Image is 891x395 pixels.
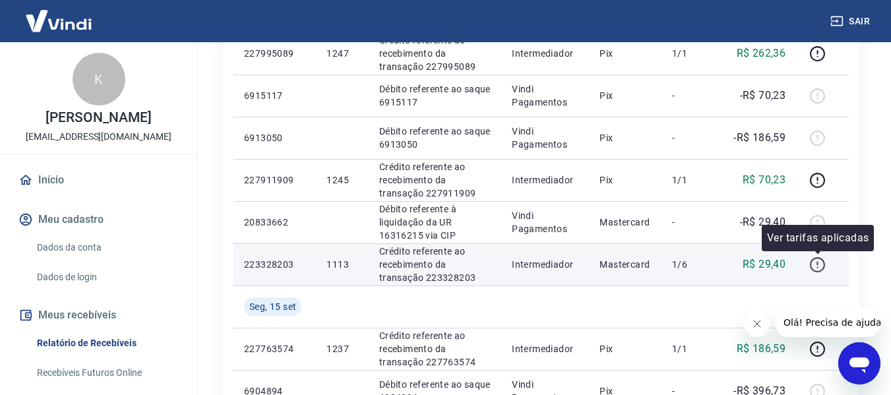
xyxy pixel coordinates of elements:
[512,125,578,151] p: Vindi Pagamentos
[599,131,651,144] p: Pix
[326,342,357,355] p: 1237
[512,47,578,60] p: Intermediador
[32,234,181,261] a: Dados da conta
[743,172,785,188] p: R$ 70,23
[767,230,869,246] p: Ver tarifas aplicadas
[740,214,786,230] p: -R$ 29,40
[379,125,491,151] p: Débito referente ao saque 6913050
[244,216,305,229] p: 20833662
[740,88,786,104] p: -R$ 70,23
[244,342,305,355] p: 227763574
[776,308,880,337] iframe: Mensagem da empresa
[244,173,305,187] p: 227911909
[379,245,491,284] p: Crédito referente ao recebimento da transação 223328203
[512,258,578,271] p: Intermediador
[599,89,651,102] p: Pix
[244,258,305,271] p: 223328203
[16,301,181,330] button: Meus recebíveis
[46,111,151,125] p: [PERSON_NAME]
[512,342,578,355] p: Intermediador
[326,258,357,271] p: 1113
[326,173,357,187] p: 1245
[512,209,578,235] p: Vindi Pagamentos
[379,82,491,109] p: Débito referente ao saque 6915117
[379,160,491,200] p: Crédito referente ao recebimento da transação 227911909
[26,130,171,144] p: [EMAIL_ADDRESS][DOMAIN_NAME]
[512,82,578,109] p: Vindi Pagamentos
[32,264,181,291] a: Dados de login
[244,131,305,144] p: 6913050
[599,342,651,355] p: Pix
[672,258,711,271] p: 1/6
[828,9,875,34] button: Sair
[743,257,785,272] p: R$ 29,40
[838,342,880,384] iframe: Botão para abrir a janela de mensagens
[599,258,651,271] p: Mastercard
[8,9,111,20] span: Olá! Precisa de ajuda?
[737,46,786,61] p: R$ 262,36
[244,89,305,102] p: 6915117
[599,173,651,187] p: Pix
[599,216,651,229] p: Mastercard
[599,47,651,60] p: Pix
[672,89,711,102] p: -
[379,202,491,242] p: Débito referente à liquidação da UR 16316215 via CIP
[672,131,711,144] p: -
[379,34,491,73] p: Crédito referente ao recebimento da transação 227995089
[672,47,711,60] p: 1/1
[32,359,181,386] a: Recebíveis Futuros Online
[733,130,785,146] p: -R$ 186,59
[16,166,181,195] a: Início
[16,1,102,41] img: Vindi
[73,53,125,106] div: K
[326,47,357,60] p: 1247
[16,205,181,234] button: Meu cadastro
[32,330,181,357] a: Relatório de Recebíveis
[244,47,305,60] p: 227995089
[379,329,491,369] p: Crédito referente ao recebimento da transação 227763574
[744,311,770,337] iframe: Fechar mensagem
[737,341,786,357] p: R$ 186,59
[672,216,711,229] p: -
[249,300,296,313] span: Seg, 15 set
[672,342,711,355] p: 1/1
[512,173,578,187] p: Intermediador
[672,173,711,187] p: 1/1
